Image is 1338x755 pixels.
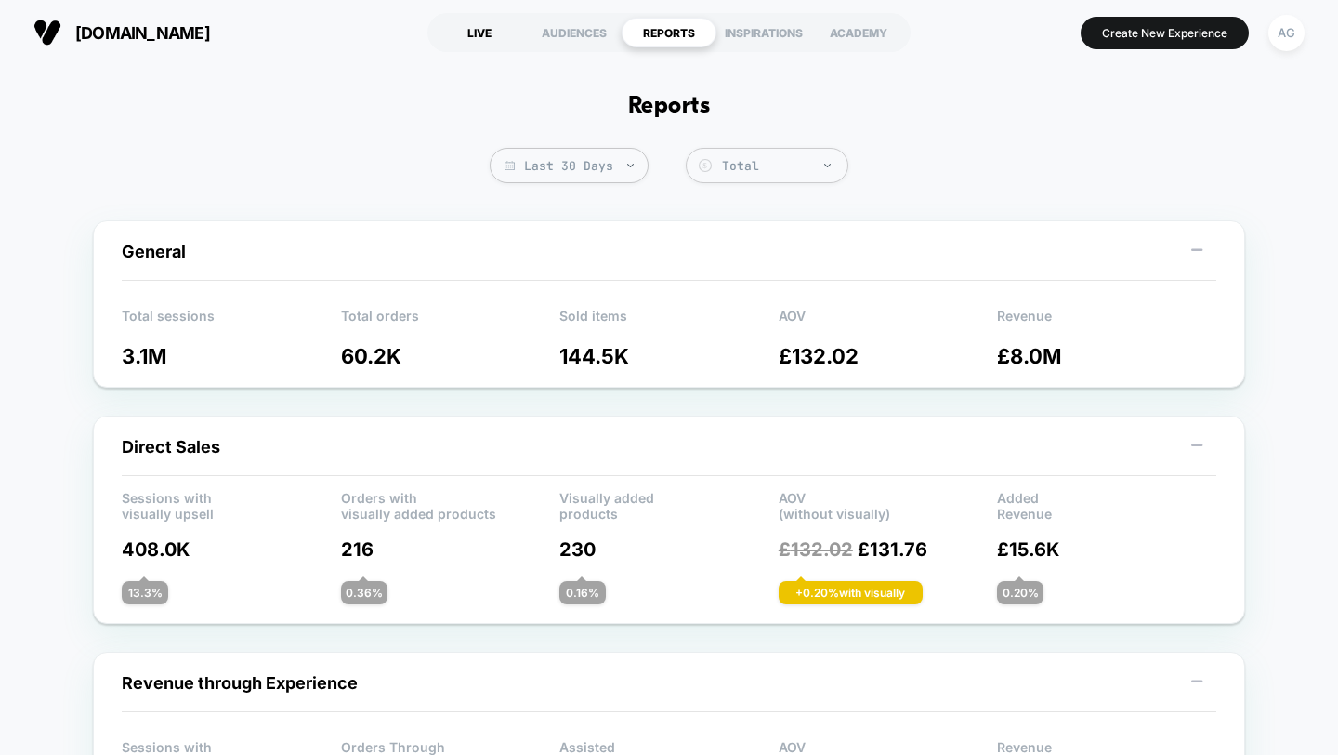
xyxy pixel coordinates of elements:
[122,490,341,518] p: Sessions with visually upsell
[1081,17,1249,49] button: Create New Experience
[122,437,220,457] span: Direct Sales
[779,538,998,561] p: £ 131.76
[779,308,998,336] p: AOV
[122,344,341,368] p: 3.1M
[75,23,210,43] span: [DOMAIN_NAME]
[559,538,779,561] p: 230
[559,308,779,336] p: Sold items
[490,148,649,183] span: Last 30 Days
[811,18,906,47] div: ACADEMY
[122,538,341,561] p: 408.0K
[28,18,216,47] button: [DOMAIN_NAME]
[622,18,716,47] div: REPORTS
[527,18,622,47] div: AUDIENCES
[997,344,1216,368] p: £ 8.0M
[702,161,707,170] tspan: $
[1268,15,1305,51] div: AG
[341,490,560,518] p: Orders with visually added products
[997,581,1043,604] div: 0.20 %
[1263,14,1310,52] button: AG
[432,18,527,47] div: LIVE
[779,538,853,561] span: £ 132.02
[341,538,560,561] p: 216
[824,164,831,167] img: end
[559,490,779,518] p: Visually added products
[33,19,61,46] img: Visually logo
[559,581,606,604] div: 0.16 %
[341,308,560,336] p: Total orders
[341,344,560,368] p: 60.2K
[122,242,186,261] span: General
[722,158,838,174] div: Total
[341,581,387,604] div: 0.36 %
[997,308,1216,336] p: Revenue
[997,538,1216,561] p: £ 15.6K
[779,490,998,518] p: AOV (without visually)
[716,18,811,47] div: INSPIRATIONS
[122,673,358,693] span: Revenue through Experience
[505,161,515,170] img: calendar
[627,164,634,167] img: end
[779,581,923,604] div: + 0.20 % with visually
[122,581,168,604] div: 13.3 %
[997,490,1216,518] p: Added Revenue
[779,344,998,368] p: £ 132.02
[628,93,710,120] h1: Reports
[559,344,779,368] p: 144.5K
[122,308,341,336] p: Total sessions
